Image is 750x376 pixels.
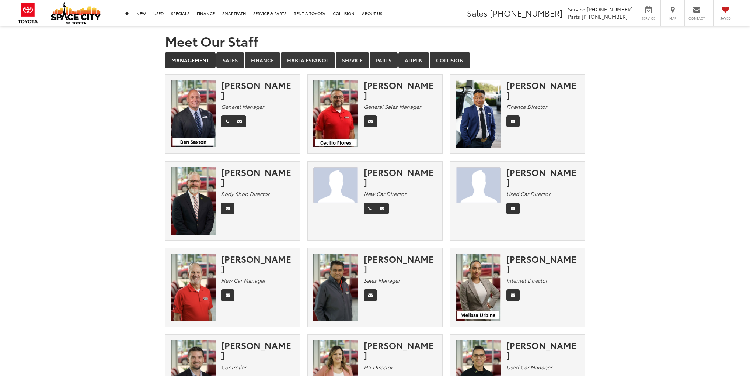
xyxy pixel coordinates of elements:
div: [PERSON_NAME] [506,80,579,100]
a: Email [364,289,377,301]
div: [PERSON_NAME] [364,167,437,187]
em: Controller [221,363,246,371]
div: [PERSON_NAME] [364,340,437,360]
img: Melissa Urbina [456,254,501,321]
img: David Hardy [171,254,216,321]
span: Map [664,16,681,21]
a: Phone [221,115,233,127]
em: Internet Director [506,277,547,284]
img: Marco Compean [456,167,501,204]
span: Parts [568,13,580,20]
span: [PHONE_NUMBER] [587,6,633,13]
em: HR Director [364,363,393,371]
em: General Manager [221,103,264,110]
img: Space City Toyota [51,1,101,24]
em: Used Car Director [506,190,550,197]
a: Habla Español [281,52,335,68]
img: Cecilio Flores [313,80,358,148]
em: Finance Director [506,103,547,110]
div: [PERSON_NAME] [221,80,294,100]
a: Parts [370,52,398,68]
em: Used Car Manager [506,363,552,371]
div: [PERSON_NAME] [506,167,579,187]
a: Email [376,203,389,214]
img: JAMES TAYLOR [313,167,358,204]
a: Email [506,289,520,301]
img: Oz Ali [313,254,358,321]
div: [PERSON_NAME] [364,80,437,100]
a: Management [165,52,216,68]
span: Service [640,16,657,21]
img: Ben Saxton [171,80,216,148]
div: [PERSON_NAME] [506,340,579,360]
div: [PERSON_NAME] [364,254,437,273]
a: Collision [430,52,470,68]
em: General Sales Manager [364,103,421,110]
a: Service [336,52,369,68]
div: Department Tabs [165,52,585,69]
div: [PERSON_NAME] [221,340,294,360]
span: Contact [688,16,705,21]
em: Sales Manager [364,277,400,284]
a: Email [506,115,520,127]
a: Email [221,203,234,214]
span: [PHONE_NUMBER] [582,13,628,20]
em: New Car Manager [221,277,265,284]
span: [PHONE_NUMBER] [490,7,563,19]
a: Finance [245,52,280,68]
a: Email [233,115,246,127]
img: Sean Patterson [171,167,216,235]
div: [PERSON_NAME] [221,167,294,187]
a: Sales [216,52,244,68]
a: Phone [364,203,376,214]
a: Admin [398,52,429,68]
span: Service [568,6,585,13]
img: Nam Pham [456,80,501,148]
div: [PERSON_NAME] [506,254,579,273]
span: Sales [467,7,488,19]
a: Email [506,203,520,214]
a: Email [221,289,234,301]
a: Email [364,115,377,127]
h1: Meet Our Staff [165,34,585,48]
div: [PERSON_NAME] [221,254,294,273]
span: Saved [717,16,733,21]
em: New Car Director [364,190,406,197]
em: Body Shop Director [221,190,269,197]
